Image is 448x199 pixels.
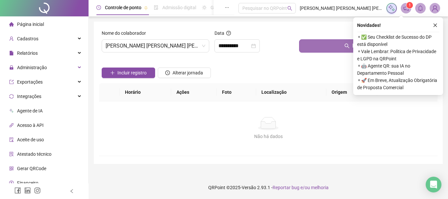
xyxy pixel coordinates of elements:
span: JOSÉ FRANCISCO PAULINO BASTOS [106,40,205,52]
span: instagram [34,187,41,194]
img: sparkle-icon.fc2bf0ac1784a2077858766a79e2daf3.svg [388,5,395,12]
span: clock-circle [165,70,170,75]
span: home [9,22,14,27]
span: Integrações [17,94,41,99]
button: Buscar registros [299,39,435,52]
span: Controle de ponto [105,5,141,10]
th: Foto [217,83,256,101]
span: Data [214,30,224,36]
span: Alterar jornada [173,69,203,76]
span: audit [9,137,14,142]
span: Atestado técnico [17,151,51,157]
span: Gestão de férias [211,5,244,10]
span: solution [9,152,14,156]
span: pushpin [144,6,148,10]
span: Novidades ! [357,22,381,29]
span: file-done [154,5,158,10]
footer: QRPoint © 2025 - 2.93.1 - [89,176,448,199]
span: user-add [9,36,14,41]
div: Não há dados [107,133,430,140]
span: export [9,80,14,84]
span: 1 [409,3,411,8]
button: Alterar jornada [158,68,211,78]
span: close [433,23,438,28]
span: qrcode [9,166,14,171]
span: search [344,43,350,49]
span: Acesso à API [17,123,44,128]
img: 88193 [430,3,440,13]
span: Aceite de uso [17,137,44,142]
span: Relatórios [17,50,38,56]
span: question-circle [226,31,231,35]
span: [PERSON_NAME] [PERSON_NAME] [PERSON_NAME] [PERSON_NAME] [PERSON_NAME] COMERCIAL [300,5,382,12]
span: Admissão digital [162,5,196,10]
a: Alterar jornada [158,71,211,76]
span: plus [110,70,115,75]
span: ⚬ 🚀 Em Breve, Atualização Obrigatória de Proposta Comercial [357,77,439,91]
span: Financeiro [17,180,38,186]
span: file [9,51,14,55]
th: Horário [120,83,171,101]
span: lock [9,65,14,70]
span: Agente de IA [17,108,43,113]
sup: 1 [406,2,413,9]
th: Origem [326,83,377,101]
button: Incluir registro [102,68,155,78]
span: search [287,6,292,11]
span: ellipsis [225,5,229,10]
span: clock-circle [96,5,101,10]
span: api [9,123,14,128]
label: Nome do colaborador [102,30,150,37]
span: dollar [9,181,14,185]
span: sun [202,5,207,10]
span: notification [403,5,409,11]
span: Gerar QRCode [17,166,46,171]
span: bell [417,5,423,11]
div: Open Intercom Messenger [426,177,441,192]
span: Exportações [17,79,43,85]
th: Ações [171,83,217,101]
span: Cadastros [17,36,38,41]
span: Versão [242,185,256,190]
span: linkedin [24,187,31,194]
span: ⚬ Vale Lembrar: Política de Privacidade e LGPD na QRPoint [357,48,439,62]
span: ⚬ 🤖 Agente QR: sua IA no Departamento Pessoal [357,62,439,77]
span: ⚬ ✅ Seu Checklist de Sucesso do DP está disponível [357,33,439,48]
span: Incluir registro [117,69,147,76]
span: facebook [14,187,21,194]
span: left [70,189,74,193]
span: Buscar registros [352,42,390,50]
span: sync [9,94,14,99]
span: Página inicial [17,22,44,27]
span: Administração [17,65,47,70]
th: Localização [256,83,326,101]
span: Reportar bug e/ou melhoria [273,185,329,190]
